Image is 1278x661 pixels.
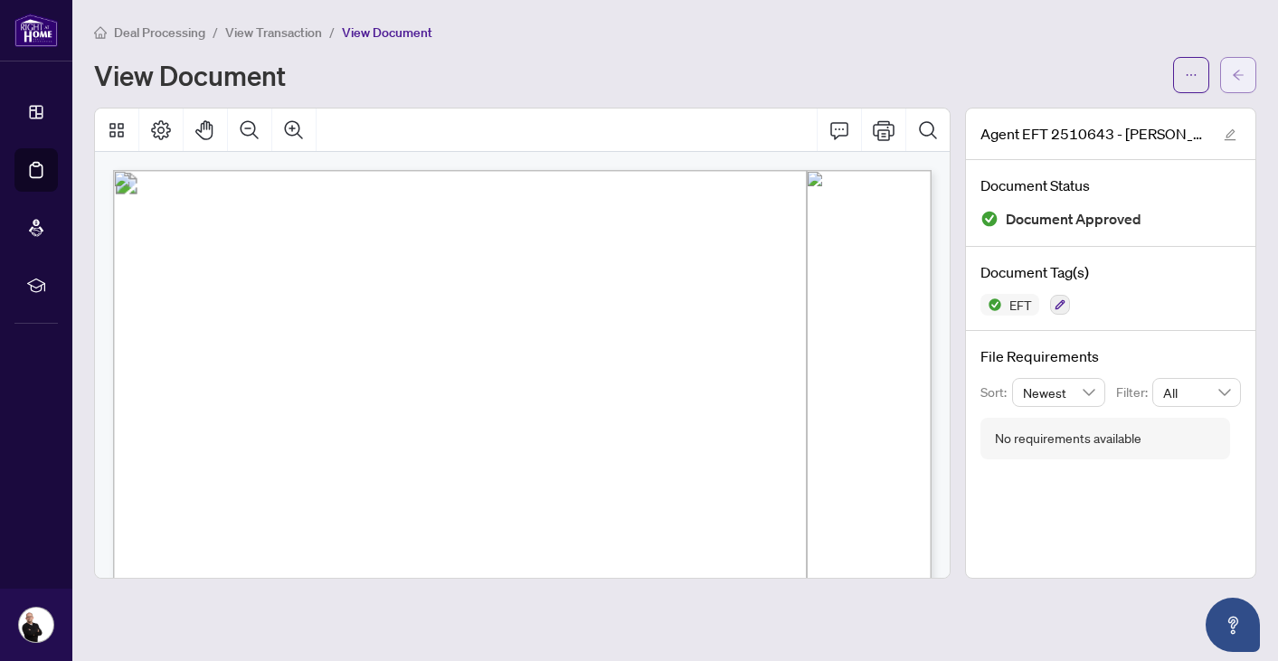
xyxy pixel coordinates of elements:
span: Deal Processing [114,24,205,41]
h4: Document Tag(s) [980,261,1241,283]
span: home [94,26,107,39]
h4: File Requirements [980,345,1241,367]
span: EFT [1002,298,1039,311]
span: arrow-left [1232,69,1245,81]
img: Profile Icon [19,608,53,642]
h1: View Document [94,61,286,90]
li: / [213,22,218,42]
img: Status Icon [980,294,1002,316]
span: ellipsis [1185,69,1198,81]
h4: Document Status [980,175,1241,196]
p: Filter: [1116,382,1152,402]
span: Agent EFT 2510643 - [PERSON_NAME].pdf [980,123,1207,145]
img: Document Status [980,210,999,228]
span: All [1163,379,1230,406]
button: Open asap [1206,598,1260,652]
li: / [329,22,335,42]
span: Document Approved [1006,207,1141,231]
span: Newest [1023,379,1095,406]
div: No requirements available [995,429,1141,449]
span: edit [1224,128,1236,141]
span: View Document [342,24,432,41]
img: logo [14,14,58,47]
p: Sort: [980,382,1012,402]
span: View Transaction [225,24,322,41]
